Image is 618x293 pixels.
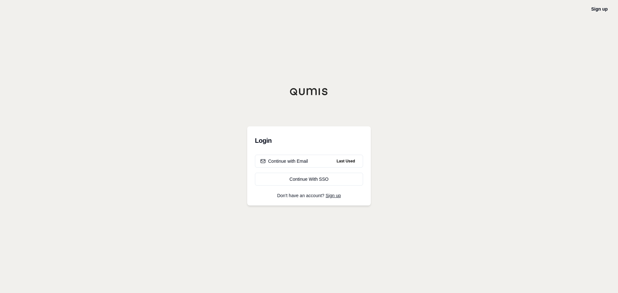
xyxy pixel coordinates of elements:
[260,158,308,164] div: Continue with Email
[255,134,363,147] h3: Login
[591,6,608,12] a: Sign up
[326,193,341,198] a: Sign up
[255,173,363,186] a: Continue With SSO
[290,88,328,96] img: Qumis
[260,176,358,182] div: Continue With SSO
[255,193,363,198] p: Don't have an account?
[255,155,363,168] button: Continue with EmailLast Used
[334,157,358,165] span: Last Used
